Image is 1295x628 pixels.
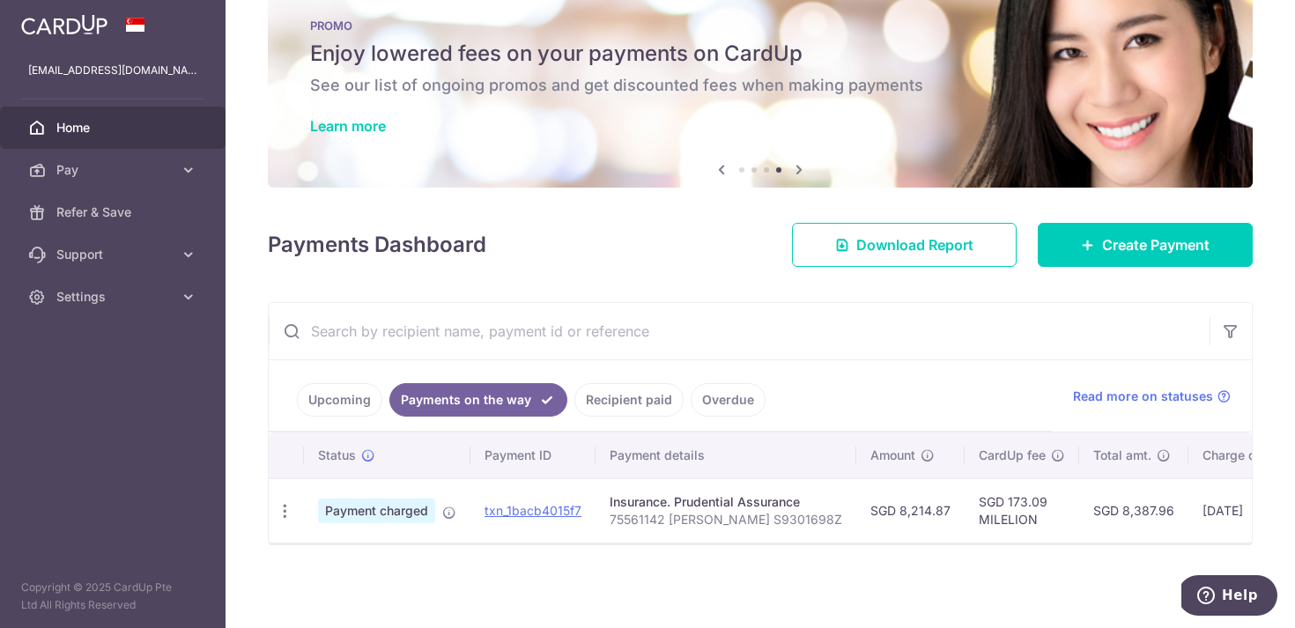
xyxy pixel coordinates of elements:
span: Home [56,119,173,137]
a: Overdue [691,383,766,417]
img: CardUp [21,14,107,35]
a: Download Report [792,223,1017,267]
a: Learn more [310,117,386,135]
a: txn_1bacb4015f7 [485,503,581,518]
a: Create Payment [1038,223,1253,267]
span: Support [56,246,173,263]
th: Payment ID [470,432,596,478]
span: Settings [56,288,173,306]
span: Refer & Save [56,203,173,221]
span: Download Report [856,234,973,255]
span: CardUp fee [979,447,1046,464]
th: Payment details [596,432,856,478]
td: SGD 8,214.87 [856,478,965,543]
h4: Payments Dashboard [268,229,486,261]
p: 75561142 [PERSON_NAME] S9301698Z [610,511,842,528]
a: Upcoming [297,383,382,417]
h6: See our list of ongoing promos and get discounted fees when making payments [310,75,1210,96]
span: Charge date [1202,447,1275,464]
h5: Enjoy lowered fees on your payments on CardUp [310,40,1210,68]
p: [EMAIL_ADDRESS][DOMAIN_NAME] [28,62,197,79]
span: Create Payment [1102,234,1210,255]
span: Total amt. [1093,447,1151,464]
div: Insurance. Prudential Assurance [610,493,842,511]
span: Pay [56,161,173,179]
span: Payment charged [318,499,435,523]
p: PROMO [310,18,1210,33]
a: Read more on statuses [1073,388,1231,405]
span: Status [318,447,356,464]
a: Payments on the way [389,383,567,417]
iframe: Opens a widget where you can find more information [1181,575,1277,619]
td: SGD 8,387.96 [1079,478,1188,543]
input: Search by recipient name, payment id or reference [269,303,1210,359]
span: Read more on statuses [1073,388,1213,405]
a: Recipient paid [574,383,684,417]
td: SGD 173.09 MILELION [965,478,1079,543]
span: Amount [870,447,915,464]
